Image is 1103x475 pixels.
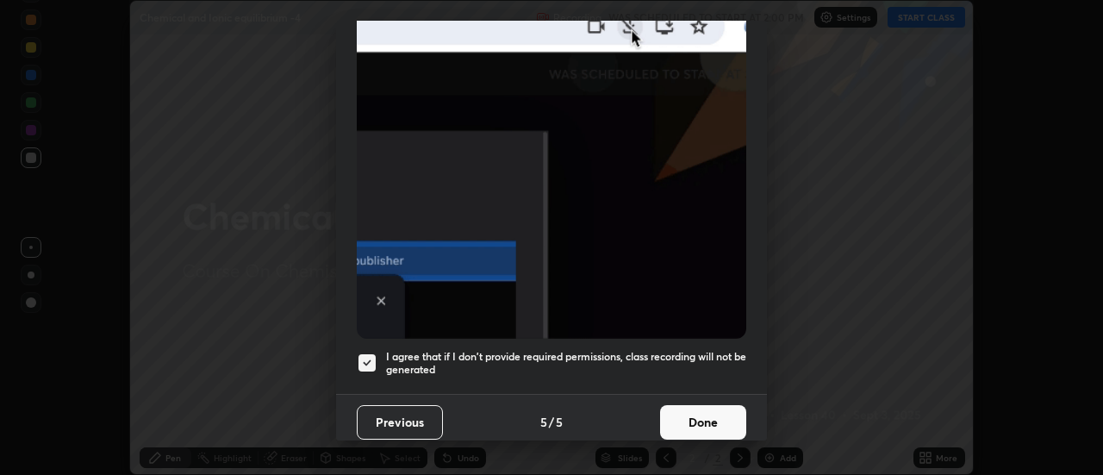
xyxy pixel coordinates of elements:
[660,405,746,440] button: Done
[540,413,547,431] h4: 5
[357,405,443,440] button: Previous
[386,350,746,377] h5: I agree that if I don't provide required permissions, class recording will not be generated
[549,413,554,431] h4: /
[556,413,563,431] h4: 5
